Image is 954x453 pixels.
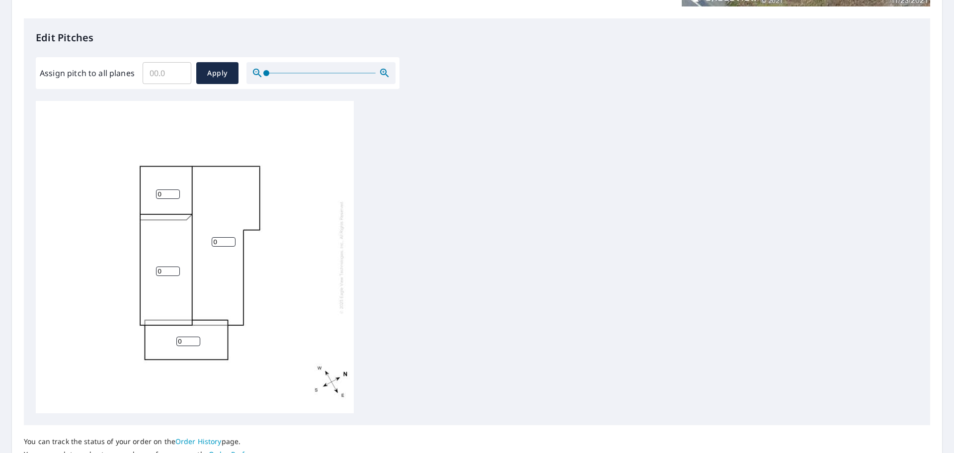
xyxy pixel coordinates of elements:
p: Edit Pitches [36,30,918,45]
input: 00.0 [143,59,191,87]
label: Assign pitch to all planes [40,67,135,79]
p: You can track the status of your order on the page. [24,437,291,446]
button: Apply [196,62,238,84]
span: Apply [204,67,231,80]
a: Order History [175,437,222,446]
